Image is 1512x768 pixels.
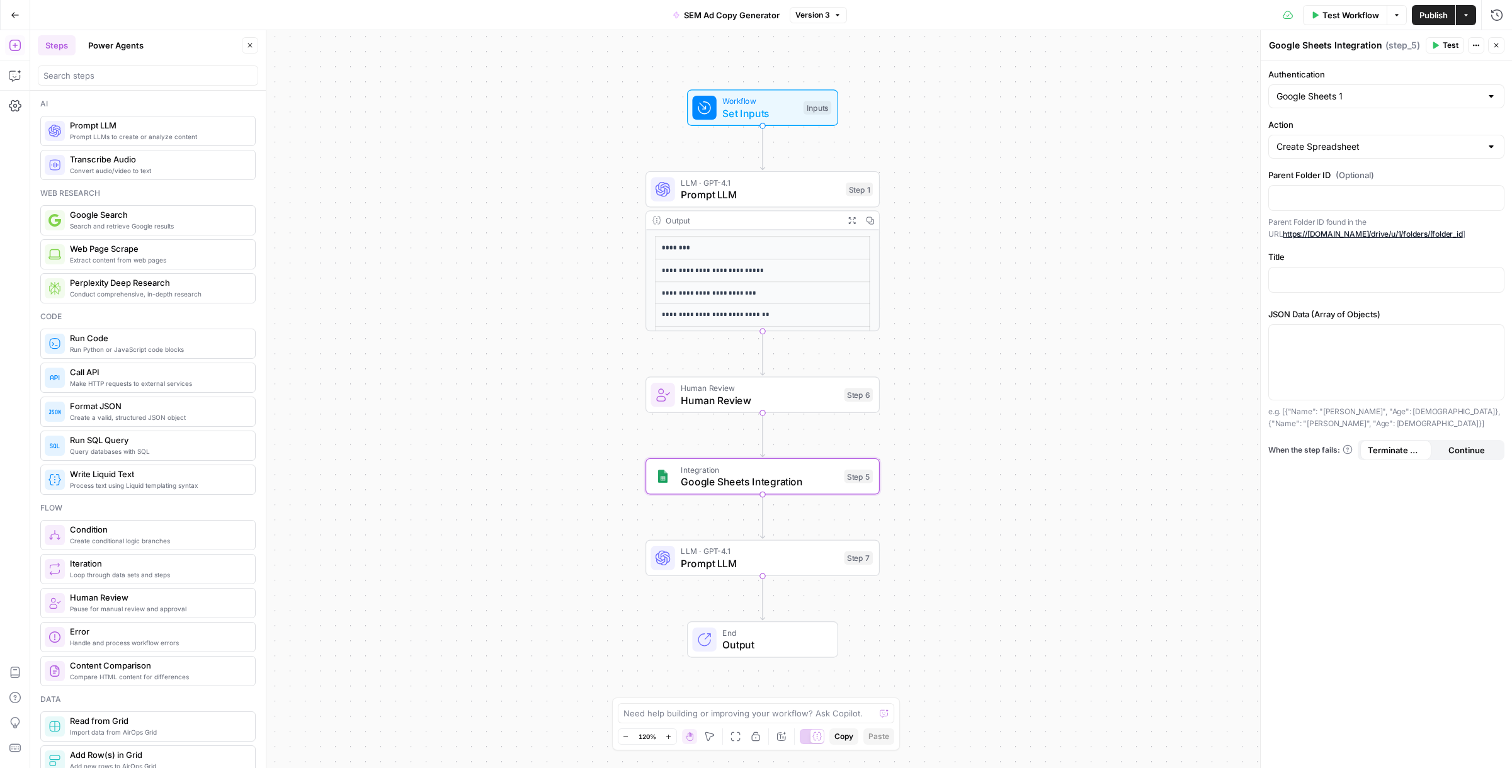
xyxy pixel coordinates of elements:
[1269,39,1382,52] textarea: Google Sheets Integration
[760,126,765,170] g: Edge from start to step_1
[70,434,245,446] span: Run SQL Query
[863,728,894,745] button: Paste
[1431,440,1503,460] button: Continue
[722,95,797,107] span: Workflow
[70,672,245,682] span: Compare HTML content for differences
[70,132,245,142] span: Prompt LLMs to create or analyze content
[1283,229,1462,239] a: https://[DOMAIN_NAME]/drive/u/1/folders/[folder_id
[722,627,825,639] span: End
[70,378,245,388] span: Make HTTP requests to external services
[70,570,245,580] span: Loop through data sets and steps
[639,731,656,742] span: 120%
[1303,5,1387,25] button: Test Workflow
[70,748,245,761] span: Add Row(s) in Grid
[70,604,245,614] span: Pause for manual review and approval
[70,242,245,255] span: Web Page Scrape
[1268,444,1353,456] a: When the step fails:
[722,106,797,121] span: Set Inputs
[760,576,765,620] g: Edge from step_7 to end
[70,332,245,344] span: Run Code
[70,208,245,221] span: Google Search
[1412,5,1455,25] button: Publish
[40,311,256,322] div: Code
[645,89,880,126] div: WorkflowSet InputsInputs
[70,400,245,412] span: Format JSON
[795,9,830,21] span: Version 3
[1276,140,1481,153] input: Create Spreadsheet
[829,728,858,745] button: Copy
[70,289,245,299] span: Conduct comprehensive, in-depth research
[645,458,880,495] div: IntegrationGoogle Sheets IntegrationStep 5
[1268,169,1504,181] label: Parent Folder ID
[1276,90,1481,103] input: Google Sheets 1
[1419,9,1448,21] span: Publish
[1426,37,1464,54] button: Test
[81,35,151,55] button: Power Agents
[70,727,245,737] span: Import data from AirOps Grid
[681,474,838,489] span: Google Sheets Integration
[38,35,76,55] button: Steps
[70,255,245,265] span: Extract content from web pages
[645,376,880,413] div: Human ReviewHuman ReviewStep 6
[70,446,245,456] span: Query databases with SQL
[70,480,245,490] span: Process text using Liquid templating syntax
[681,382,838,394] span: Human Review
[70,344,245,354] span: Run Python or JavaScript code blocks
[70,119,245,132] span: Prompt LLM
[70,523,245,536] span: Condition
[70,412,245,422] span: Create a valid, structured JSON object
[70,366,245,378] span: Call API
[844,470,873,483] div: Step 5
[834,731,853,742] span: Copy
[760,495,765,539] g: Edge from step_5 to step_7
[43,69,253,82] input: Search steps
[1268,405,1504,430] p: e.g. [{"Name": "[PERSON_NAME]", "Age": [DEMOGRAPHIC_DATA]}, {"Name": "[PERSON_NAME]", "Age": [DEM...
[1336,169,1374,181] span: (Optional)
[681,187,839,202] span: Prompt LLM
[1443,40,1458,51] span: Test
[656,469,671,484] img: Group%201%201.png
[70,153,245,166] span: Transcribe Audio
[48,665,61,677] img: vrinnnclop0vshvmafd7ip1g7ohf
[645,621,880,658] div: EndOutput
[1268,216,1504,240] p: Parent Folder ID found in the URL ]
[844,388,873,402] div: Step 6
[40,188,256,199] div: Web research
[70,714,245,727] span: Read from Grid
[1268,308,1504,320] label: JSON Data (Array of Objects)
[70,221,245,231] span: Search and retrieve Google results
[70,638,245,648] span: Handle and process workflow errors
[1448,444,1485,456] span: Continue
[844,551,873,565] div: Step 7
[40,694,256,705] div: Data
[666,214,838,226] div: Output
[681,393,838,408] span: Human Review
[70,557,245,570] span: Iteration
[645,540,880,577] div: LLM · GPT-4.1Prompt LLMStep 7
[1268,118,1504,131] label: Action
[681,463,838,475] span: Integration
[722,637,825,652] span: Output
[868,731,889,742] span: Paste
[40,502,256,514] div: Flow
[70,536,245,546] span: Create conditional logic branches
[681,176,839,188] span: LLM · GPT-4.1
[1268,68,1504,81] label: Authentication
[684,9,780,21] span: SEM Ad Copy Generator
[681,545,838,557] span: LLM · GPT-4.1
[1322,9,1379,21] span: Test Workflow
[665,5,787,25] button: SEM Ad Copy Generator
[760,331,765,375] g: Edge from step_1 to step_6
[790,7,847,23] button: Version 3
[1268,251,1504,263] label: Title
[1385,39,1420,52] span: ( step_5 )
[70,591,245,604] span: Human Review
[1368,444,1424,456] span: Terminate Workflow
[70,468,245,480] span: Write Liquid Text
[40,98,256,110] div: Ai
[681,556,838,571] span: Prompt LLM
[760,413,765,457] g: Edge from step_6 to step_5
[70,625,245,638] span: Error
[70,166,245,176] span: Convert audio/video to text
